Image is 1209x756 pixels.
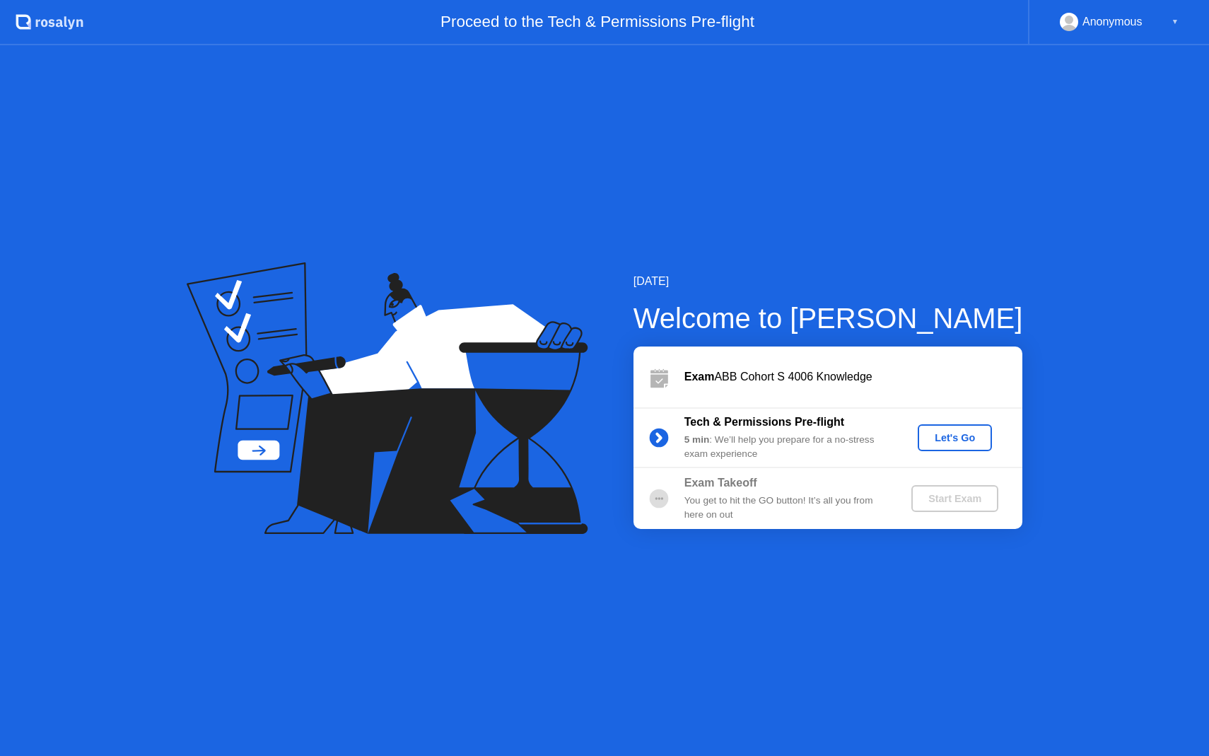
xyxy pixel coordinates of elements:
[633,273,1023,290] div: [DATE]
[684,477,757,489] b: Exam Takeoff
[1082,13,1143,31] div: Anonymous
[1172,13,1179,31] div: ▼
[918,424,992,451] button: Let's Go
[917,493,993,504] div: Start Exam
[911,485,998,512] button: Start Exam
[633,297,1023,339] div: Welcome to [PERSON_NAME]
[684,371,715,383] b: Exam
[684,368,1022,385] div: ABB Cohort S 4006 Knowledge
[684,494,888,523] div: You get to hit the GO button! It’s all you from here on out
[923,432,986,443] div: Let's Go
[684,416,844,428] b: Tech & Permissions Pre-flight
[684,433,888,462] div: : We’ll help you prepare for a no-stress exam experience
[684,434,710,445] b: 5 min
